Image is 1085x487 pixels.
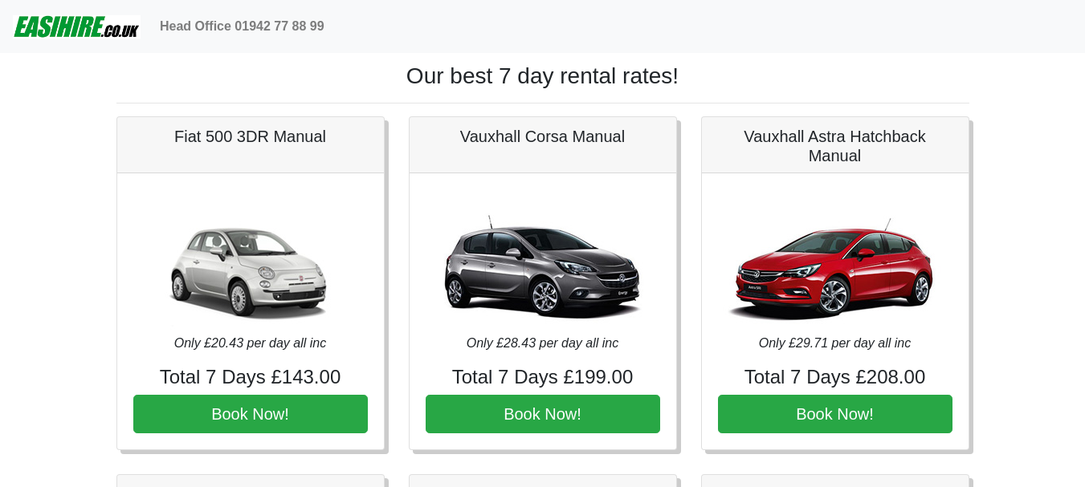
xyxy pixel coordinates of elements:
[138,189,363,334] img: Fiat 500 3DR Manual
[160,19,324,33] b: Head Office 01942 77 88 99
[174,336,326,350] i: Only £20.43 per day all inc
[153,10,331,43] a: Head Office 01942 77 88 99
[426,366,660,389] h4: Total 7 Days £199.00
[133,366,368,389] h4: Total 7 Days £143.00
[133,395,368,433] button: Book Now!
[718,395,952,433] button: Book Now!
[426,127,660,146] h5: Vauxhall Corsa Manual
[718,127,952,165] h5: Vauxhall Astra Hatchback Manual
[759,336,911,350] i: Only £29.71 per day all inc
[116,63,969,90] h1: Our best 7 day rental rates!
[723,189,948,334] img: Vauxhall Astra Hatchback Manual
[467,336,618,350] i: Only £28.43 per day all inc
[133,127,368,146] h5: Fiat 500 3DR Manual
[718,366,952,389] h4: Total 7 Days £208.00
[13,10,141,43] img: easihire_logo_small.png
[426,395,660,433] button: Book Now!
[430,189,655,334] img: Vauxhall Corsa Manual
